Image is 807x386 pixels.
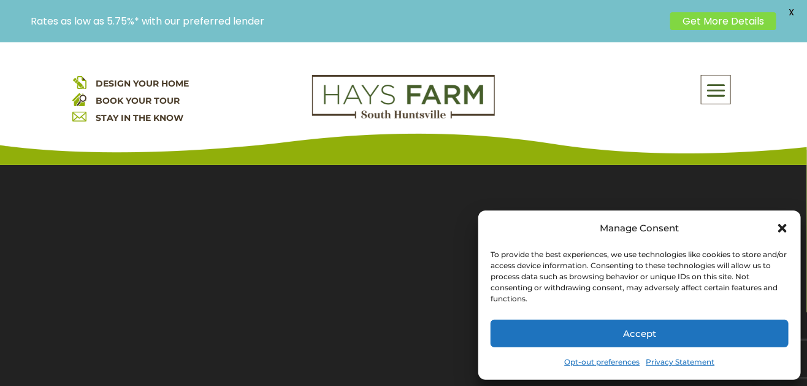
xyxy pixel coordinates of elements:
[312,110,495,122] a: hays farm homes huntsville development
[72,92,86,106] img: book your home tour
[565,353,640,371] a: Opt-out preferences
[96,95,180,106] a: BOOK YOUR TOUR
[96,112,183,123] a: STAY IN THE KNOW
[670,12,776,30] a: Get More Details
[312,75,495,119] img: Logo
[491,320,789,347] button: Accept
[96,78,189,89] a: DESIGN YOUR HOME
[646,353,715,371] a: Privacy Statement
[31,15,664,27] p: Rates as low as 5.75%* with our preferred lender
[776,222,789,234] div: Close dialog
[782,3,801,21] span: X
[600,220,679,237] div: Manage Consent
[491,249,787,304] div: To provide the best experiences, we use technologies like cookies to store and/or access device i...
[72,75,86,89] img: design your home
